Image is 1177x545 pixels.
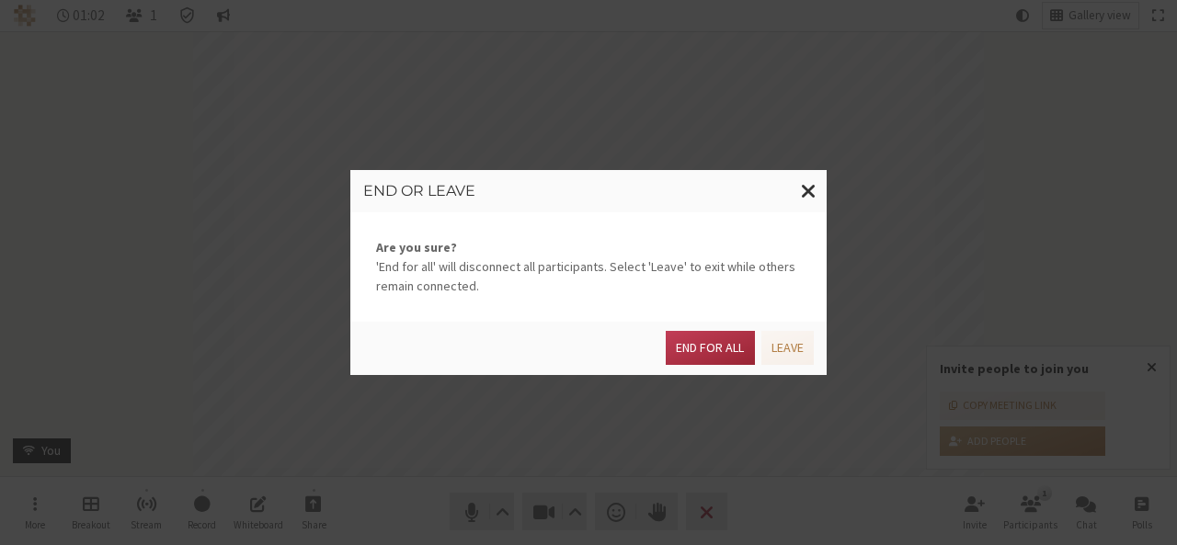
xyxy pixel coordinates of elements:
[363,183,814,199] h3: End or leave
[350,212,827,322] div: 'End for all' will disconnect all participants. Select 'Leave' to exit while others remain connec...
[666,331,754,365] button: End for all
[791,170,827,212] button: Close modal
[376,238,801,257] strong: Are you sure?
[761,331,814,365] button: Leave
